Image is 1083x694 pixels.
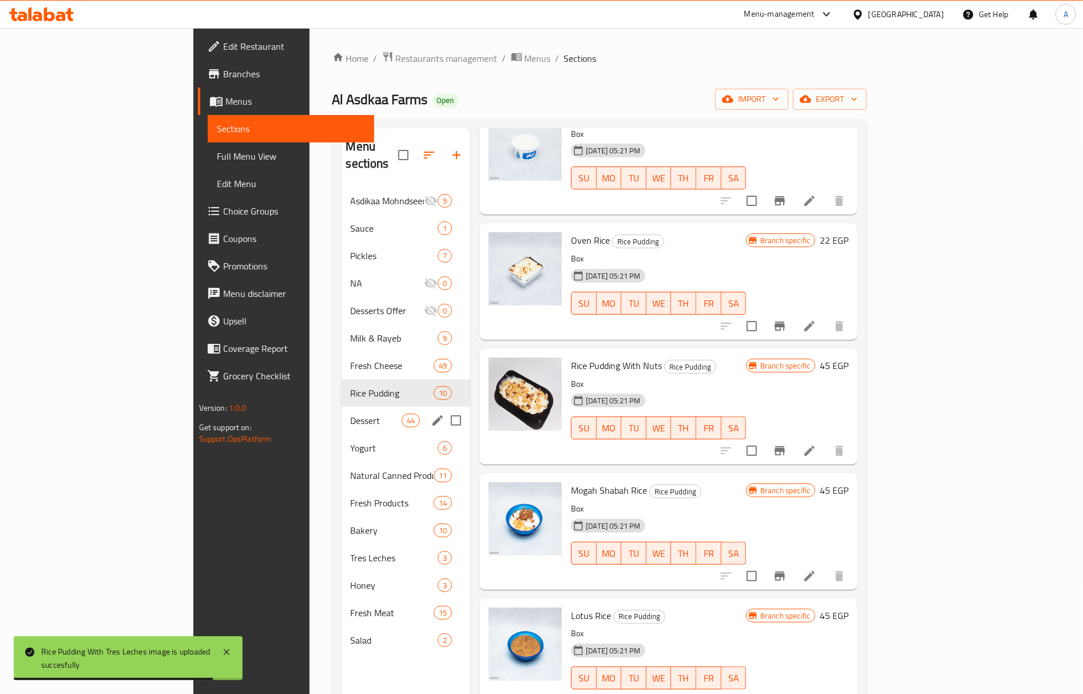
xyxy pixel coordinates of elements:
span: TH [676,670,692,687]
a: Edit menu item [803,569,816,583]
div: Honey3 [342,572,471,599]
div: items [434,496,452,510]
span: Promotions [223,259,365,273]
p: Box [571,377,746,391]
span: WE [651,670,667,687]
button: TU [621,542,646,565]
span: Al Asdkaa Farms [332,86,428,112]
span: TH [676,545,692,562]
span: Open [433,96,459,105]
span: TU [626,670,642,687]
span: SA [726,420,742,437]
button: SU [571,542,596,565]
button: MO [597,417,622,439]
span: 9 [438,196,451,207]
span: Rice Pudding [665,360,716,374]
span: Bakery [351,524,434,537]
div: items [438,331,452,345]
span: Coverage Report [223,342,365,355]
span: Honey [351,578,438,592]
span: Yogurt [351,441,438,455]
div: Yogurt6 [342,434,471,462]
span: Edit Restaurant [223,39,365,53]
button: MO [597,166,622,189]
button: Add section [443,141,470,169]
button: SU [571,667,596,689]
img: Lotus Rice [489,608,562,681]
div: items [438,578,452,592]
div: items [438,194,452,208]
span: TU [626,295,642,312]
span: export [802,92,858,106]
img: Oven Rice [489,232,562,306]
button: SA [721,542,747,565]
span: A [1064,8,1068,21]
span: Sauce [351,221,438,235]
button: FR [696,166,721,189]
a: Edit menu item [803,319,816,333]
a: Branches [198,60,374,88]
a: Upsell [198,307,374,335]
button: SU [571,292,596,315]
span: SU [576,545,592,562]
button: MO [597,542,622,565]
span: Desserts Offer [351,304,425,318]
span: Menu disclaimer [223,287,365,300]
div: Rice Pudding10 [342,379,471,407]
span: SA [726,545,742,562]
span: Upsell [223,314,365,328]
button: Branch-specific-item [766,187,794,215]
button: MO [597,667,622,689]
div: [GEOGRAPHIC_DATA] [868,8,944,21]
span: Select to update [740,439,764,463]
span: Menus [225,94,365,108]
button: TU [621,166,646,189]
span: 44 [402,415,419,426]
div: items [434,386,452,400]
span: Pickles [351,249,438,263]
a: Choice Groups [198,197,374,225]
button: SA [721,417,747,439]
span: Branch specific [756,360,815,371]
span: TH [676,170,692,187]
a: Grocery Checklist [198,362,374,390]
span: FR [701,670,717,687]
button: SA [721,292,747,315]
button: Branch-specific-item [766,437,794,465]
span: Mogah Shabah Rice [571,482,647,499]
span: Menus [525,51,551,65]
h6: 45 EGP [820,358,848,374]
li: / [502,51,506,65]
h6: 45 EGP [820,482,848,498]
button: edit [429,412,446,429]
span: NA [351,276,425,290]
button: SA [721,667,747,689]
span: Select to update [740,314,764,338]
p: Box [571,502,746,516]
span: 49 [434,360,451,371]
button: delete [826,562,853,590]
div: Pickles7 [342,242,471,269]
span: import [724,92,779,106]
span: 6 [438,443,451,454]
span: Asdikaa Mohndseen [DATE] Al Kheir Month Offers [351,194,425,208]
span: Restaurants management [396,51,498,65]
button: TU [621,667,646,689]
div: Rice Pudding [612,235,664,248]
span: WE [651,420,667,437]
button: TU [621,292,646,315]
div: Asdikaa Mohndseen [DATE] Al Kheir Month Offers9 [342,187,471,215]
button: import [715,89,788,110]
button: delete [826,437,853,465]
span: Rice Pudding With Nuts [571,357,662,374]
span: Branch specific [756,235,815,246]
span: SU [576,420,592,437]
div: Fresh Products14 [342,489,471,517]
span: 2 [438,635,451,646]
span: Lotus Rice [571,607,611,624]
span: Tres Leches [351,551,438,565]
span: 15 [434,608,451,618]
